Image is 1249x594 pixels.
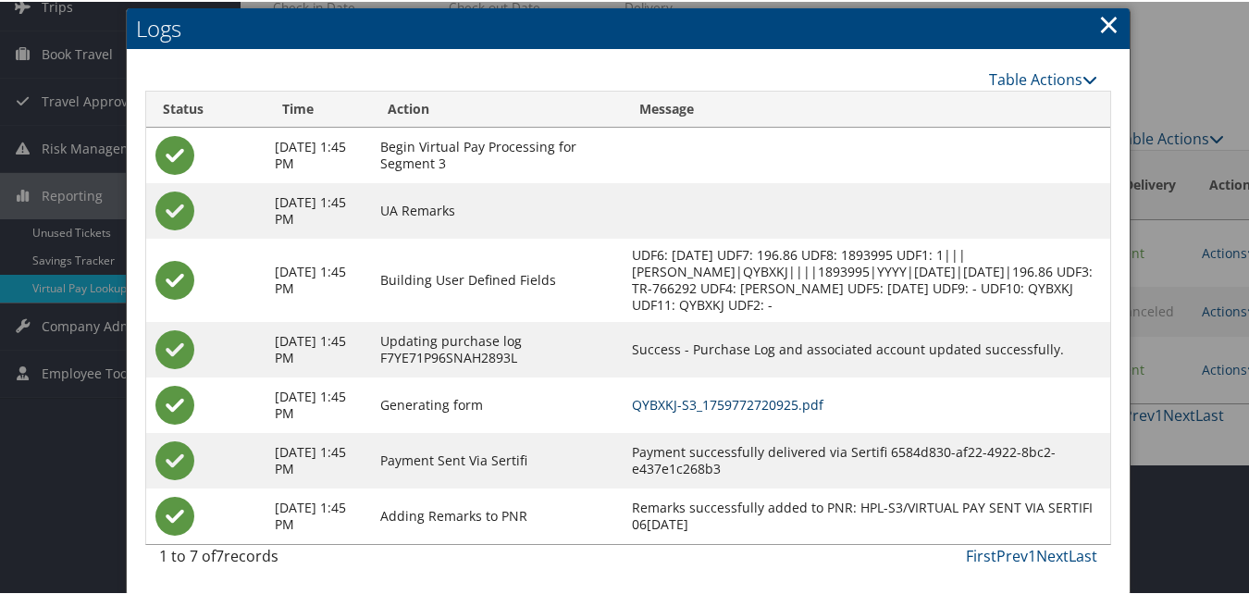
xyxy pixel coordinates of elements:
[966,544,996,564] a: First
[216,544,224,564] span: 7
[996,544,1028,564] a: Prev
[371,487,623,542] td: Adding Remarks to PNR
[371,90,623,126] th: Action: activate to sort column ascending
[1098,4,1119,41] a: Close
[371,376,623,431] td: Generating form
[371,181,623,237] td: UA Remarks
[127,6,1130,47] h2: Logs
[371,126,623,181] td: Begin Virtual Pay Processing for Segment 3
[623,320,1110,376] td: Success - Purchase Log and associated account updated successfully.
[266,487,370,542] td: [DATE] 1:45 PM
[1036,544,1069,564] a: Next
[623,487,1110,542] td: Remarks successfully added to PNR: HPL-S3/VIRTUAL PAY SENT VIA SERTIFI 06[DATE]
[371,320,623,376] td: Updating purchase log F7YE71P96SNAH2893L
[266,181,370,237] td: [DATE] 1:45 PM
[1069,544,1097,564] a: Last
[989,68,1097,88] a: Table Actions
[623,90,1110,126] th: Message: activate to sort column ascending
[266,237,370,320] td: [DATE] 1:45 PM
[371,237,623,320] td: Building User Defined Fields
[623,431,1110,487] td: Payment successfully delivered via Sertifi 6584d830-af22-4922-8bc2-e437e1c268b3
[266,376,370,431] td: [DATE] 1:45 PM
[623,237,1110,320] td: UDF6: [DATE] UDF7: 196.86 UDF8: 1893995 UDF1: 1|||[PERSON_NAME]|QYBXKJ||||1893995|YYYY|[DATE]|[DA...
[266,320,370,376] td: [DATE] 1:45 PM
[266,431,370,487] td: [DATE] 1:45 PM
[146,90,266,126] th: Status: activate to sort column ascending
[1028,544,1036,564] a: 1
[266,90,370,126] th: Time: activate to sort column ascending
[159,543,373,575] div: 1 to 7 of records
[266,126,370,181] td: [DATE] 1:45 PM
[632,394,823,412] a: QYBXKJ-S3_1759772720925.pdf
[371,431,623,487] td: Payment Sent Via Sertifi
